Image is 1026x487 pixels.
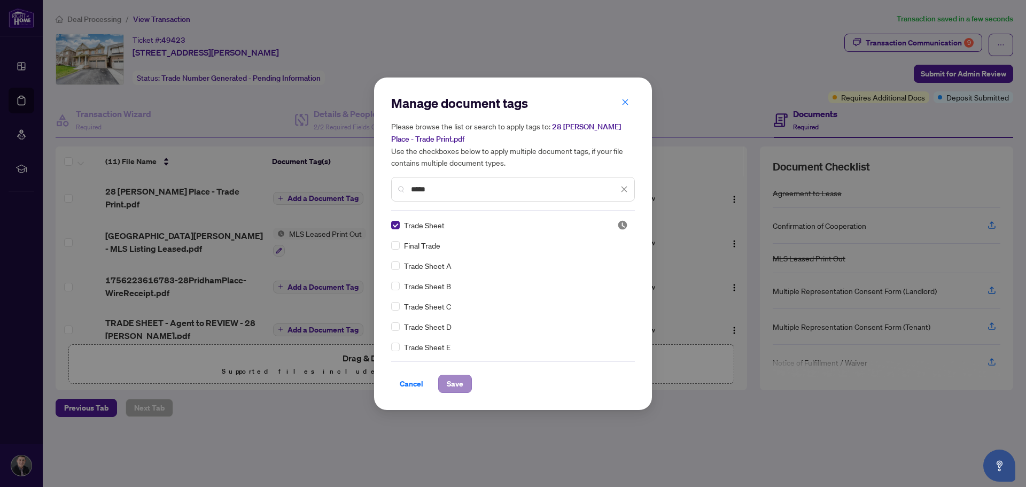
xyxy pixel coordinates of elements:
[400,375,423,392] span: Cancel
[391,120,635,168] h5: Please browse the list or search to apply tags to: Use the checkboxes below to apply multiple doc...
[404,260,452,272] span: Trade Sheet A
[617,220,628,230] img: status
[404,341,450,353] span: Trade Sheet E
[404,280,451,292] span: Trade Sheet B
[404,300,451,312] span: Trade Sheet C
[391,95,635,112] h2: Manage document tags
[620,185,628,193] span: close
[404,219,445,231] span: Trade Sheet
[391,122,621,144] span: 28 [PERSON_NAME] Place - Trade Print.pdf
[447,375,463,392] span: Save
[391,375,432,393] button: Cancel
[438,375,472,393] button: Save
[621,98,629,106] span: close
[404,321,452,333] span: Trade Sheet D
[983,450,1015,482] button: Open asap
[617,220,628,230] span: Pending Review
[404,239,440,251] span: Final Trade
